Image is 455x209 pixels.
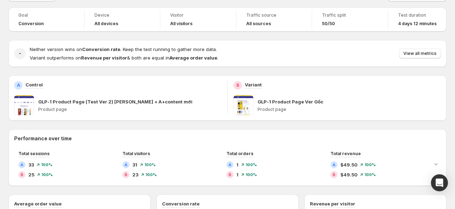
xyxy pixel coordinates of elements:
button: Expand chart [431,159,441,169]
h2: A [21,163,23,167]
span: 100% [144,163,156,167]
p: GLP-1 Product Page Ver Gốc [258,98,323,105]
h2: B [229,173,231,177]
h4: All sources [246,21,271,27]
h3: Average order value [14,200,62,207]
strong: Average order value [169,55,217,61]
a: VisitorAll visitors [170,12,226,27]
button: View all metrics [399,49,441,58]
h3: Revenue per visitor [310,200,355,207]
span: Device [94,12,150,18]
p: Product page [258,107,441,112]
strong: Revenue per visitor [81,55,127,61]
h2: B [236,83,239,88]
span: 100% [145,173,157,177]
span: 100% [364,163,376,167]
p: Variant [245,81,262,88]
span: Variant outperforms on & both are equal in . [30,55,218,61]
p: Product page [38,107,222,112]
img: GLP-1 Product Page Ver Gốc [234,95,253,115]
span: $49.50 [340,161,357,168]
span: Total visitors [122,151,150,156]
a: GoalConversion [18,12,74,27]
strong: Conversion rate [82,46,120,52]
a: Traffic sourceAll sources [246,12,302,27]
span: 33 [28,161,34,168]
span: Total revenue [330,151,361,156]
span: 4 days 12 minutes [398,21,437,27]
span: Visitor [170,12,226,18]
a: Traffic split50/50 [322,12,378,27]
p: Control [25,81,43,88]
span: 1 [236,161,238,168]
span: Total orders [226,151,253,156]
span: Neither version wins on . Keep the test running to gather more data. [30,46,217,52]
h2: A [17,83,20,88]
span: Traffic source [246,12,302,18]
h4: All visitors [170,21,192,27]
span: Total sessions [18,151,50,156]
h2: - [19,50,21,57]
div: Open Intercom Messenger [431,174,448,191]
a: Test duration4 days 12 minutes [398,12,437,27]
span: 50/50 [322,21,335,27]
span: 100% [246,173,257,177]
span: 100% [246,163,257,167]
h4: All devices [94,21,118,27]
h2: A [125,163,127,167]
h2: A [229,163,231,167]
span: 100% [364,173,376,177]
span: Goal [18,12,74,18]
img: GLP-1 Product Page (Test Ver 2) Ảnh + A+content mới [14,95,34,115]
span: Traffic split [322,12,378,18]
span: 100% [41,173,53,177]
span: $49.50 [340,171,357,178]
span: Test duration [398,12,437,18]
h2: Performance over time [14,135,441,142]
a: DeviceAll devices [94,12,150,27]
span: 1 [236,171,238,178]
p: GLP-1 Product Page (Test Ver 2) [PERSON_NAME] + A+content mới [38,98,192,105]
span: 31 [132,161,137,168]
span: 23 [132,171,138,178]
span: View all metrics [403,51,437,56]
span: 100% [41,163,52,167]
h2: B [125,173,127,177]
h2: A [333,163,335,167]
h3: Conversion rate [162,200,200,207]
span: Conversion [18,21,44,27]
h2: B [333,173,335,177]
h2: B [21,173,23,177]
span: 25 [28,171,34,178]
